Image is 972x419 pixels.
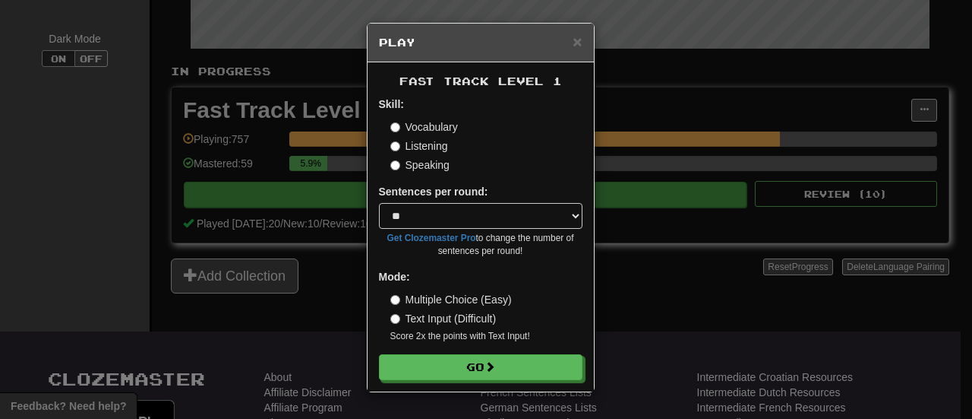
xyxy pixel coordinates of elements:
input: Multiple Choice (Easy) [390,295,400,305]
input: Listening [390,141,400,151]
small: Score 2x the points with Text Input ! [390,330,582,343]
label: Text Input (Difficult) [390,311,497,326]
span: × [573,33,582,50]
strong: Skill: [379,98,404,110]
span: Fast Track Level 1 [399,75,562,87]
label: Multiple Choice (Easy) [390,292,512,307]
input: Text Input (Difficult) [390,314,400,324]
button: Close [573,33,582,49]
strong: Mode: [379,271,410,283]
label: Vocabulary [390,119,458,135]
label: Sentences per round: [379,184,488,199]
a: Get Clozemaster Pro [387,233,476,243]
label: Listening [390,138,448,154]
h5: Play [379,35,582,50]
input: Vocabulary [390,122,400,132]
button: Go [379,354,582,380]
label: Speaking [390,157,450,173]
input: Speaking [390,160,400,170]
small: to change the number of sentences per round! [379,232,582,258]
